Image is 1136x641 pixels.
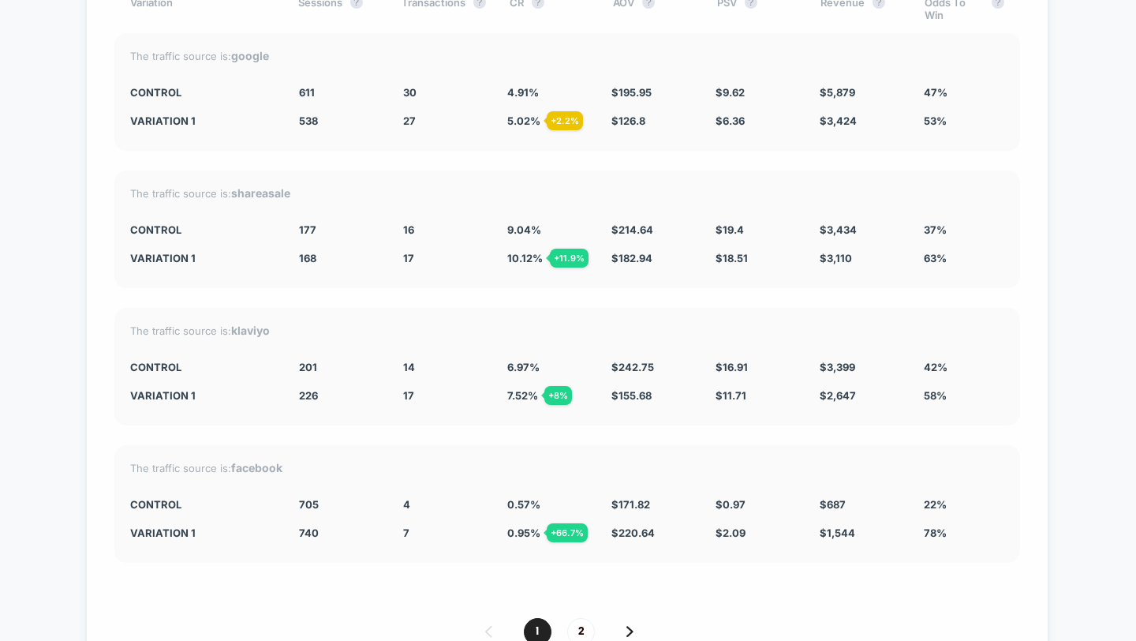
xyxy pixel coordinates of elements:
[924,86,1004,99] div: 47%
[820,114,857,127] span: $ 3,424
[299,86,315,99] span: 611
[403,389,414,402] span: 17
[924,223,1004,236] div: 37%
[130,527,275,539] div: Variation 1
[820,389,856,402] span: $ 2,647
[130,223,275,236] div: CONTROL
[130,186,1004,200] div: The traffic source is:
[820,252,852,264] span: $ 3,110
[403,223,414,236] span: 16
[716,114,745,127] span: $ 6.36
[507,114,540,127] span: 5.02 %
[507,389,538,402] span: 7.52 %
[716,252,748,264] span: $ 18.51
[611,361,654,373] span: $ 242.75
[130,324,1004,337] div: The traffic source is:
[403,361,415,373] span: 14
[820,527,855,539] span: $ 1,544
[544,386,572,405] div: + 8 %
[611,223,653,236] span: $ 214.64
[130,49,1004,62] div: The traffic source is:
[130,252,275,264] div: Variation 1
[507,223,541,236] span: 9.04 %
[716,86,745,99] span: $ 9.62
[299,527,319,539] span: 740
[231,49,269,62] strong: google
[924,527,1004,539] div: 78%
[626,626,633,637] img: pagination forward
[611,252,652,264] span: $ 182.94
[130,498,275,511] div: CONTROL
[130,86,275,99] div: CONTROL
[299,389,318,402] span: 226
[507,361,540,373] span: 6.97 %
[820,361,855,373] span: $ 3,399
[130,389,275,402] div: Variation 1
[299,252,316,264] span: 168
[611,114,645,127] span: $ 126.8
[299,498,319,511] span: 705
[820,223,857,236] span: $ 3,434
[716,527,745,539] span: $ 2.09
[403,527,409,539] span: 7
[820,86,855,99] span: $ 5,879
[611,86,652,99] span: $ 195.95
[403,498,410,511] span: 4
[716,389,746,402] span: $ 11.71
[924,389,1004,402] div: 58%
[299,361,317,373] span: 201
[716,361,748,373] span: $ 16.91
[547,523,588,542] div: + 66.7 %
[299,223,316,236] span: 177
[130,114,275,127] div: Variation 1
[231,186,290,200] strong: shareasale
[820,498,846,511] span: $ 687
[611,527,655,539] span: $ 220.64
[130,361,275,373] div: CONTROL
[716,223,744,236] span: $ 19.4
[507,527,540,539] span: 0.95 %
[403,252,414,264] span: 17
[924,114,1004,127] div: 53%
[924,361,1004,373] div: 42%
[924,498,1004,511] div: 22%
[299,114,318,127] span: 538
[924,252,1004,264] div: 63%
[130,461,1004,474] div: The traffic source is:
[231,461,282,474] strong: facebook
[547,111,583,130] div: + 2.2 %
[611,389,652,402] span: $ 155.68
[507,86,539,99] span: 4.91 %
[507,252,543,264] span: 10.12 %
[231,324,270,337] strong: klaviyo
[403,114,416,127] span: 27
[716,498,745,511] span: $ 0.97
[611,498,650,511] span: $ 171.82
[550,249,589,268] div: + 11.9 %
[507,498,540,511] span: 0.57 %
[403,86,417,99] span: 30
